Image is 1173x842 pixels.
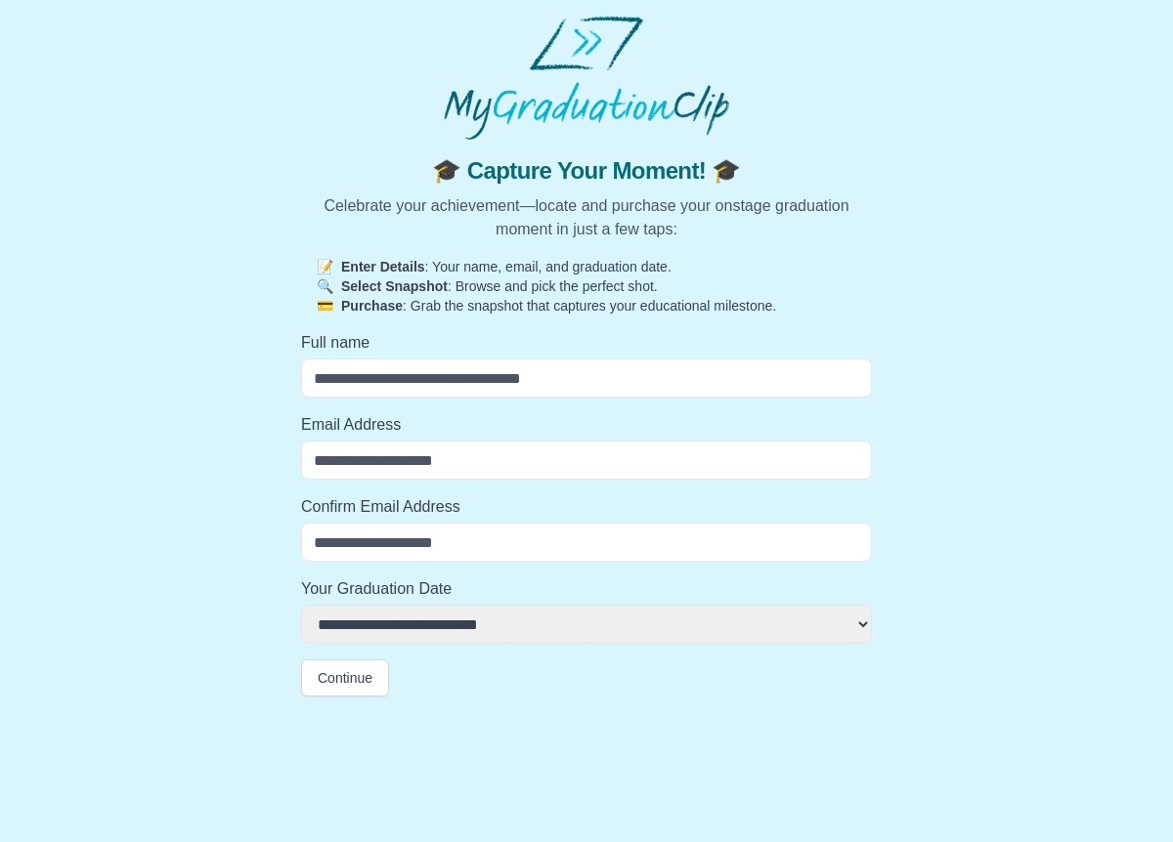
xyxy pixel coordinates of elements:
strong: Purchase [341,298,403,314]
label: Email Address [301,413,872,437]
button: Continue [301,659,389,696]
label: Full name [301,331,872,355]
label: Your Graduation Date [301,577,872,601]
label: Confirm Email Address [301,495,872,519]
span: 💳 [317,298,333,314]
img: MyGraduationClip [444,16,729,140]
span: 🎓 Capture Your Moment! 🎓 [317,155,856,187]
p: : Grab the snapshot that captures your educational milestone. [317,296,856,316]
p: : Browse and pick the perfect shot. [317,276,856,296]
span: 🔍 [317,278,333,294]
p: Celebrate your achievement—locate and purchase your onstage graduation moment in just a few taps: [317,194,856,241]
p: : Your name, email, and graduation date. [317,257,856,276]
span: 📝 [317,259,333,274]
strong: Select Snapshot [341,278,448,294]
strong: Enter Details [341,259,425,274]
